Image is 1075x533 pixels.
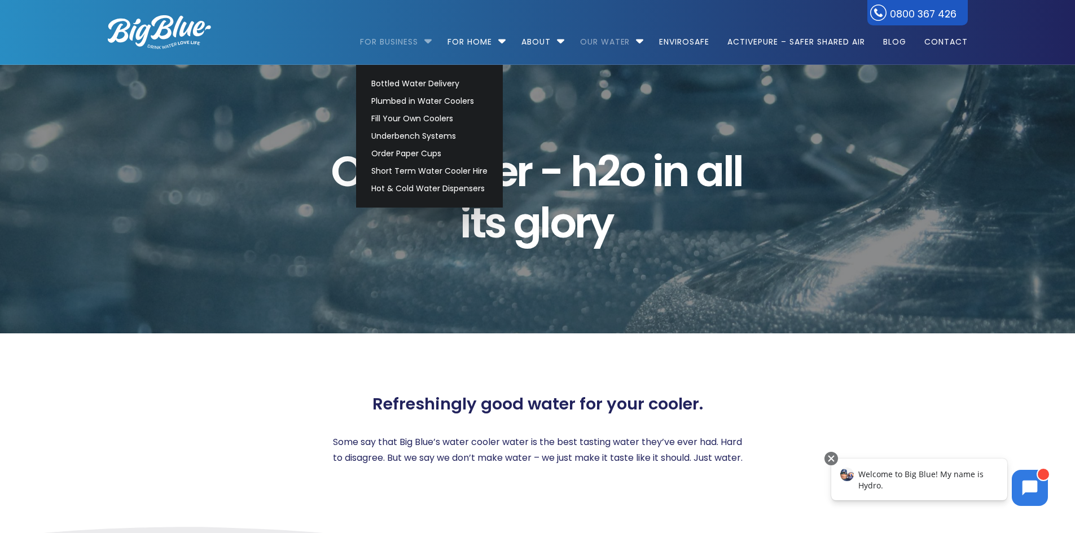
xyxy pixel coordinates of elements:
span: n [662,146,688,197]
p: Some say that Big Blue’s water cooler water is the best tasting water they’ve ever had. Hard to d... [328,434,748,466]
a: Plumbed in Water Coolers [366,92,493,110]
span: Refreshingly good water for your cooler. [372,394,703,414]
span: e [493,146,516,197]
a: Order Paper Cups [366,145,493,162]
a: Hot & Cold Water Dispensers [366,180,493,197]
span: o [550,197,574,248]
span: l [732,146,742,197]
span: r [574,197,589,248]
span: - [539,146,562,197]
span: i [652,146,662,197]
a: Underbench Systems [366,127,493,145]
span: r [516,146,531,197]
span: i [460,197,470,248]
a: Short Term Water Cooler Hire [366,162,493,180]
span: s [484,197,505,248]
span: a [696,146,722,197]
a: Fill Your Own Coolers [366,110,493,127]
span: l [723,146,732,197]
span: 2 [597,146,619,197]
iframe: Chatbot [819,450,1059,517]
span: y [589,197,612,248]
span: l [539,197,549,248]
span: g [514,197,539,248]
span: O [331,146,362,197]
img: logo [108,15,211,49]
span: o [619,146,644,197]
span: t [470,197,484,248]
span: h [571,146,596,197]
a: Bottled Water Delivery [366,75,493,92]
